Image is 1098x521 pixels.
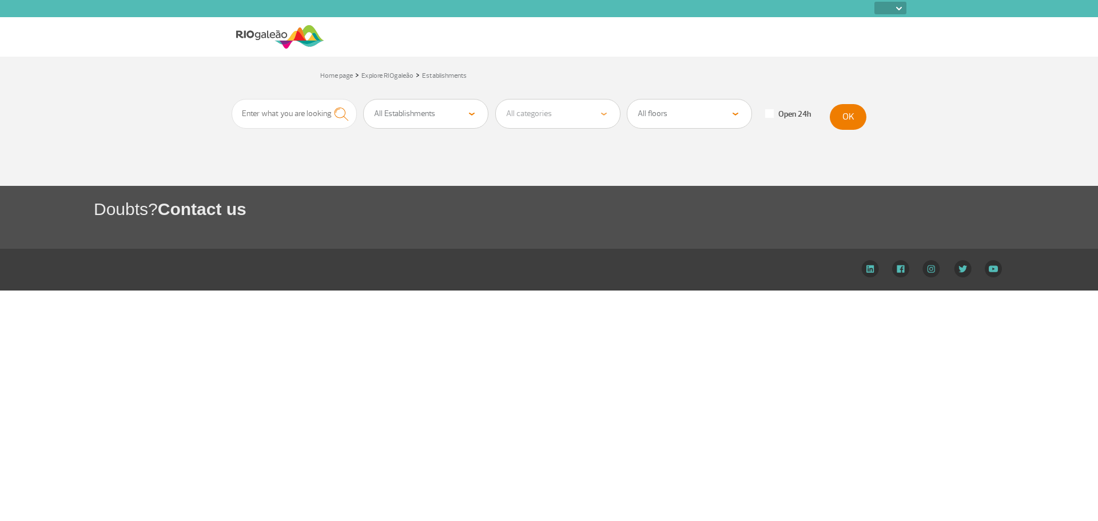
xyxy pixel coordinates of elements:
[422,71,467,80] a: Establishments
[320,71,353,80] a: Home page
[892,260,909,277] img: Facebook
[985,260,1002,277] img: YouTube
[416,68,420,81] a: >
[361,71,413,80] a: Explore RIOgaleão
[355,68,359,81] a: >
[861,260,879,277] img: LinkedIn
[232,99,357,129] input: Enter what you are looking for
[954,260,972,277] img: Twitter
[765,109,811,120] label: Open 24h
[158,200,246,218] span: Contact us
[830,104,866,130] button: OK
[922,260,940,277] img: Instagram
[94,197,1098,221] h1: Doubts?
